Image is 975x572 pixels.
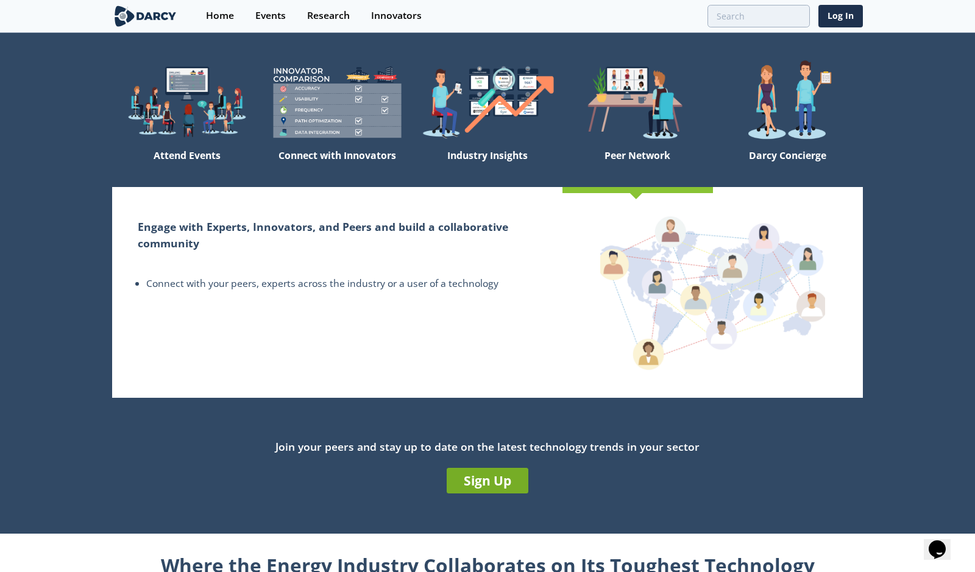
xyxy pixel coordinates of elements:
img: welcome-find-a12191a34a96034fcac36f4ff4d37733.png [413,60,562,144]
div: Research [307,11,350,21]
img: welcome-attend-b816887fc24c32c29d1763c6e0ddb6e6.png [562,60,712,144]
img: welcome-explore-560578ff38cea7c86bcfe544b5e45342.png [112,60,262,144]
li: Connect with your peers, experts across the industry or a user of a technology [146,277,537,291]
div: Darcy Concierge [713,144,863,187]
a: Log In [818,5,863,27]
div: Events [255,11,286,21]
div: Connect with Innovators [262,144,412,187]
div: Innovators [371,11,422,21]
input: Advanced Search [707,5,810,27]
a: Sign Up [447,468,528,493]
div: Home [206,11,234,21]
img: logo-wide.svg [112,5,179,27]
div: Attend Events [112,144,262,187]
iframe: chat widget [924,523,963,560]
img: welcome-concierge-wide-20dccca83e9cbdbb601deee24fb8df72.png [713,60,863,144]
div: Industry Insights [413,144,562,187]
img: welcome-compare-1b687586299da8f117b7ac84fd957760.png [262,60,412,144]
h2: Engage with Experts, Innovators, and Peers and build a collaborative community [138,219,537,251]
img: peer-network-4b24cf0a691af4c61cae572e598c8d44.png [600,214,826,370]
div: Peer Network [562,144,712,187]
